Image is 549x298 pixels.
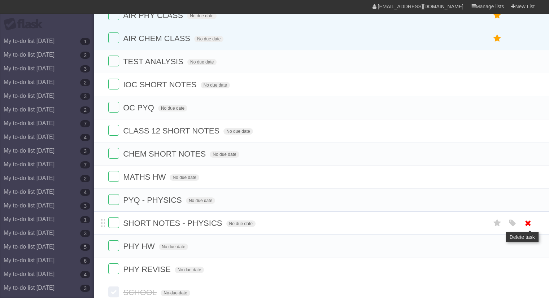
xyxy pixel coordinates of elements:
span: No due date [223,128,253,135]
span: No due date [170,174,199,181]
label: Done [108,9,119,20]
span: No due date [161,290,190,296]
b: 2 [80,175,90,182]
label: Done [108,125,119,136]
label: Done [108,56,119,66]
span: No due date [226,220,256,227]
label: Star task [491,9,504,21]
span: SCHOOL [123,288,158,297]
label: Done [108,240,119,251]
span: AIR PHY CLASS [123,11,185,20]
div: Flask [4,18,47,31]
b: 1 [80,216,90,223]
span: No due date [194,36,223,42]
b: 2 [80,106,90,114]
b: 4 [80,134,90,141]
b: 4 [80,189,90,196]
span: CLASS 12 SHORT NOTES [123,126,221,135]
b: 7 [80,161,90,168]
span: AIR CHEM CLASS [123,34,192,43]
span: No due date [187,59,217,65]
b: 2 [80,79,90,86]
span: No due date [187,13,216,19]
span: No due date [159,244,188,250]
label: Star task [491,32,504,44]
span: OC PYQ [123,103,156,112]
span: PYQ - PHYSICS [123,196,184,205]
label: Done [108,32,119,43]
label: Done [108,79,119,89]
span: No due date [186,197,215,204]
label: Done [108,286,119,297]
b: 3 [80,93,90,100]
span: TEST ANALYSIS [123,57,185,66]
b: 3 [80,285,90,292]
span: No due date [158,105,187,111]
b: 4 [80,271,90,278]
b: 5 [80,244,90,251]
b: 3 [80,230,90,237]
label: Done [108,102,119,113]
span: CHEM SHORT NOTES [123,149,208,158]
b: 3 [80,65,90,73]
span: No due date [201,82,230,88]
span: MATHS HW [123,172,167,181]
span: SHORT NOTES - PHYSICS [123,219,224,228]
span: No due date [210,151,239,158]
b: 2 [80,52,90,59]
label: Star task [491,217,504,229]
label: Done [108,171,119,182]
span: PHY HW [123,242,157,251]
b: 7 [80,120,90,127]
span: PHY REVISE [123,265,173,274]
b: 3 [80,202,90,210]
label: Done [108,148,119,159]
label: Done [108,194,119,205]
label: Done [108,217,119,228]
b: 6 [80,257,90,264]
label: Done [108,263,119,274]
span: IOC SHORT NOTES [123,80,198,89]
b: 1 [80,38,90,45]
span: No due date [175,267,204,273]
b: 3 [80,148,90,155]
